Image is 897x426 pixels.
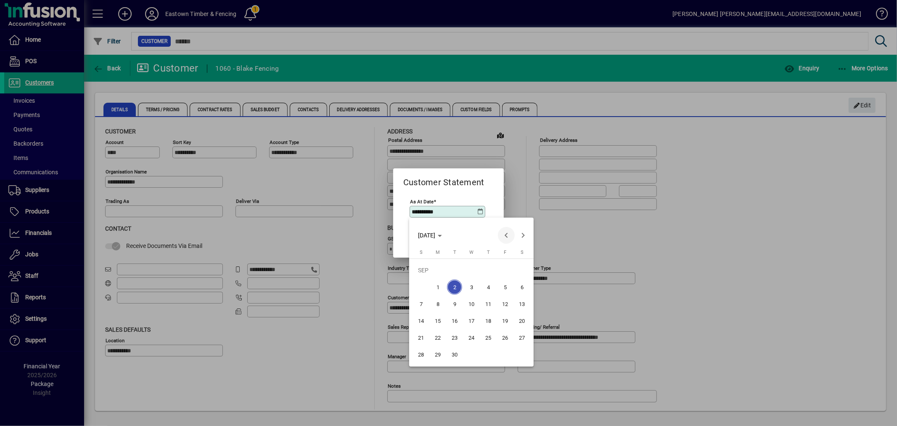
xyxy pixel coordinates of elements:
button: Sat Sep 13 2025 [513,296,530,312]
span: F [504,250,506,255]
span: 29 [430,347,445,362]
button: Fri Sep 19 2025 [497,312,513,329]
button: Thu Sep 11 2025 [480,296,497,312]
span: 24 [464,330,479,345]
span: 9 [447,296,462,312]
button: Tue Sep 16 2025 [446,312,463,329]
span: W [469,250,474,255]
button: Thu Sep 25 2025 [480,329,497,346]
span: 15 [430,313,445,328]
span: 12 [497,296,513,312]
span: [DATE] [418,232,436,239]
button: Wed Sep 17 2025 [463,312,480,329]
td: SEP [413,262,530,279]
button: Mon Sep 08 2025 [429,296,446,312]
button: Mon Sep 01 2025 [429,279,446,296]
button: Sat Sep 06 2025 [513,279,530,296]
button: Wed Sep 10 2025 [463,296,480,312]
span: S [420,250,423,255]
button: Sun Sep 21 2025 [413,329,429,346]
span: S [521,250,524,255]
button: Fri Sep 05 2025 [497,279,513,296]
button: Tue Sep 23 2025 [446,329,463,346]
button: Tue Sep 02 2025 [446,279,463,296]
span: T [453,250,456,255]
button: Sat Sep 20 2025 [513,312,530,329]
button: Sun Sep 07 2025 [413,296,429,312]
button: Sat Sep 27 2025 [513,329,530,346]
span: 18 [481,313,496,328]
span: 14 [413,313,429,328]
span: 10 [464,296,479,312]
span: 3 [464,280,479,295]
span: 1 [430,280,445,295]
button: Mon Sep 29 2025 [429,346,446,363]
button: Next month [515,227,532,244]
span: T [487,250,490,255]
button: Wed Sep 03 2025 [463,279,480,296]
button: Thu Sep 04 2025 [480,279,497,296]
button: Previous month [498,227,515,244]
button: Fri Sep 12 2025 [497,296,513,312]
button: Tue Sep 09 2025 [446,296,463,312]
span: 26 [497,330,513,345]
span: 2 [447,280,462,295]
span: 6 [514,280,529,295]
button: Thu Sep 18 2025 [480,312,497,329]
button: Choose month and year [415,228,445,243]
button: Sun Sep 14 2025 [413,312,429,329]
span: 30 [447,347,462,362]
span: 17 [464,313,479,328]
span: 4 [481,280,496,295]
span: M [436,250,440,255]
span: 20 [514,313,529,328]
span: 8 [430,296,445,312]
button: Wed Sep 24 2025 [463,329,480,346]
button: Fri Sep 26 2025 [497,329,513,346]
span: 25 [481,330,496,345]
span: 28 [413,347,429,362]
span: 19 [497,313,513,328]
span: 22 [430,330,445,345]
span: 5 [497,280,513,295]
span: 23 [447,330,462,345]
span: 7 [413,296,429,312]
button: Tue Sep 30 2025 [446,346,463,363]
button: Sun Sep 28 2025 [413,346,429,363]
button: Mon Sep 15 2025 [429,312,446,329]
button: Mon Sep 22 2025 [429,329,446,346]
span: 21 [413,330,429,345]
span: 13 [514,296,529,312]
span: 27 [514,330,529,345]
span: 16 [447,313,462,328]
span: 11 [481,296,496,312]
